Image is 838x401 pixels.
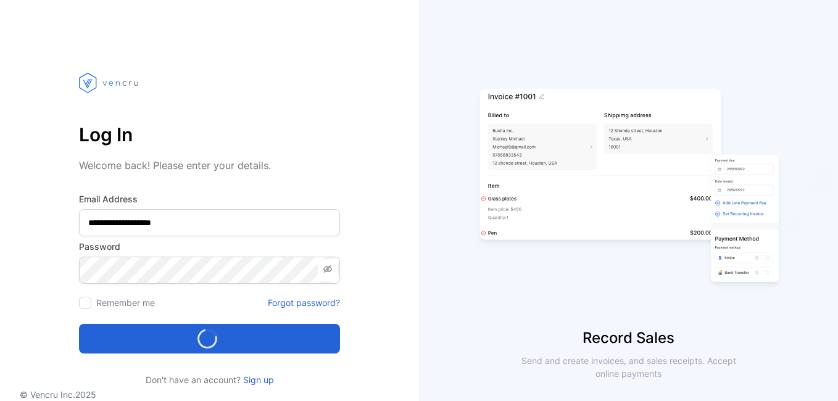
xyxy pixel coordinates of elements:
a: Sign up [241,374,274,385]
p: Welcome back! Please enter your details. [79,158,340,173]
label: Remember me [96,297,155,308]
a: Forgot password? [268,296,340,309]
img: vencru logo [79,49,141,116]
p: Send and create invoices, and sales receipts. Accept online payments [510,354,747,380]
label: Email Address [79,192,340,205]
label: Password [79,240,340,253]
p: Log In [79,120,340,149]
p: Record Sales [419,327,838,349]
p: Don't have an account? [79,373,340,386]
img: slider image [475,49,783,327]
